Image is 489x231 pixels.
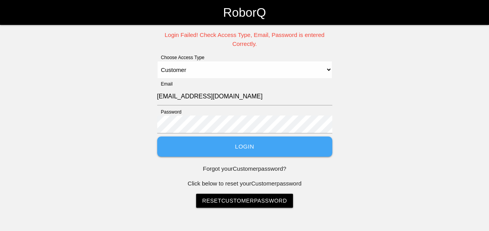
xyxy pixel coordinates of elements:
[157,54,205,61] label: Choose Access Type
[196,194,293,208] a: ResetCustomerPassword
[157,179,332,188] p: Click below to reset your Customer password
[157,80,173,87] label: Email
[157,31,332,48] p: Login Failed! Check Access Type, Email, Password is entered Correctly.
[157,164,332,173] p: Forgot your Customer password?
[157,136,332,157] button: Login
[157,108,182,115] label: Password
